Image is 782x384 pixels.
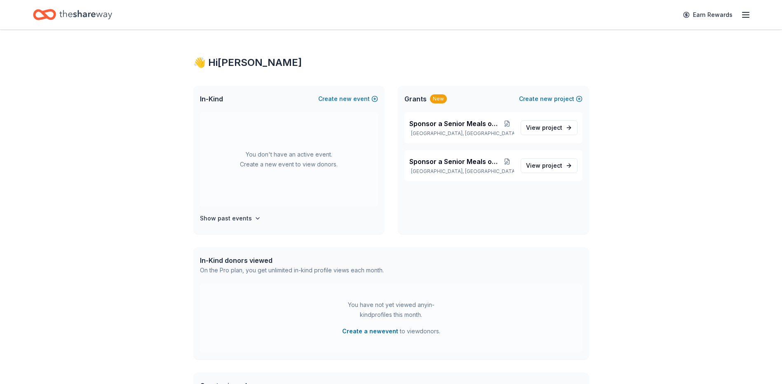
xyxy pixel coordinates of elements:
[542,162,562,169] span: project
[519,94,582,104] button: Createnewproject
[200,213,252,223] h4: Show past events
[404,94,427,104] span: Grants
[342,326,398,336] button: Create a newevent
[339,94,352,104] span: new
[318,94,378,104] button: Createnewevent
[409,119,501,129] span: Sponsor a Senior Meals on WHeels
[409,168,514,175] p: [GEOGRAPHIC_DATA], [GEOGRAPHIC_DATA]
[200,213,261,223] button: Show past events
[200,265,384,275] div: On the Pro plan, you get unlimited in-kind profile views each month.
[542,124,562,131] span: project
[200,94,223,104] span: In-Kind
[33,5,112,24] a: Home
[678,7,737,22] a: Earn Rewards
[200,112,378,207] div: You don't have an active event. Create a new event to view donors.
[526,123,562,133] span: View
[409,157,501,166] span: Sponsor a Senior Meals on WHeels
[430,94,447,103] div: New
[342,326,440,336] span: to view donors .
[521,120,578,135] a: View project
[409,130,514,137] p: [GEOGRAPHIC_DATA], [GEOGRAPHIC_DATA]
[540,94,552,104] span: new
[193,56,589,69] div: 👋 Hi [PERSON_NAME]
[200,255,384,265] div: In-Kind donors viewed
[526,161,562,171] span: View
[521,158,578,173] a: View project
[340,300,443,320] div: You have not yet viewed any in-kind profiles this month.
